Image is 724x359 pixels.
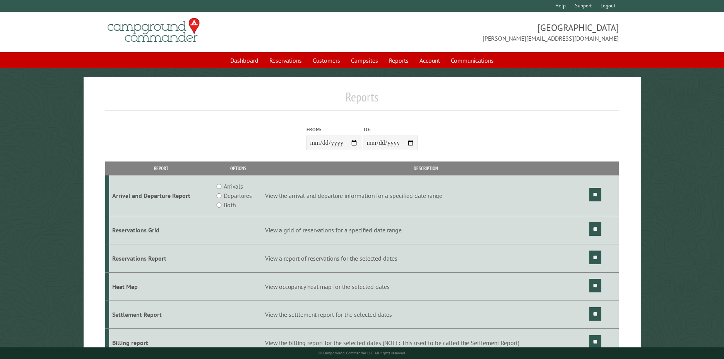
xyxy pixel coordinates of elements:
[109,244,213,272] td: Reservations Report
[264,161,588,175] th: Description
[224,182,243,191] label: Arrivals
[224,200,236,210] label: Both
[105,89,619,111] h1: Reports
[264,329,588,357] td: View the billing report for the selected dates (NOTE: This used to be called the Settlement Report)
[109,161,213,175] th: Report
[446,53,498,68] a: Communications
[415,53,445,68] a: Account
[213,161,264,175] th: Options
[264,301,588,329] td: View the settlement report for the selected dates
[264,244,588,272] td: View a report of reservations for the selected dates
[264,272,588,301] td: View occupancy heat map for the selected dates
[109,175,213,216] td: Arrival and Departure Report
[226,53,263,68] a: Dashboard
[105,15,202,45] img: Campground Commander
[318,350,406,356] small: © Campground Commander LLC. All rights reserved.
[264,216,588,244] td: View a grid of reservations for a specified date range
[109,329,213,357] td: Billing report
[264,175,588,216] td: View the arrival and departure information for a specified date range
[224,191,252,200] label: Departures
[109,272,213,301] td: Heat Map
[109,301,213,329] td: Settlement Report
[346,53,383,68] a: Campsites
[306,126,361,133] label: From:
[384,53,413,68] a: Reports
[265,53,306,68] a: Reservations
[109,216,213,244] td: Reservations Grid
[362,21,619,43] span: [GEOGRAPHIC_DATA] [PERSON_NAME][EMAIL_ADDRESS][DOMAIN_NAME]
[363,126,418,133] label: To:
[308,53,345,68] a: Customers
